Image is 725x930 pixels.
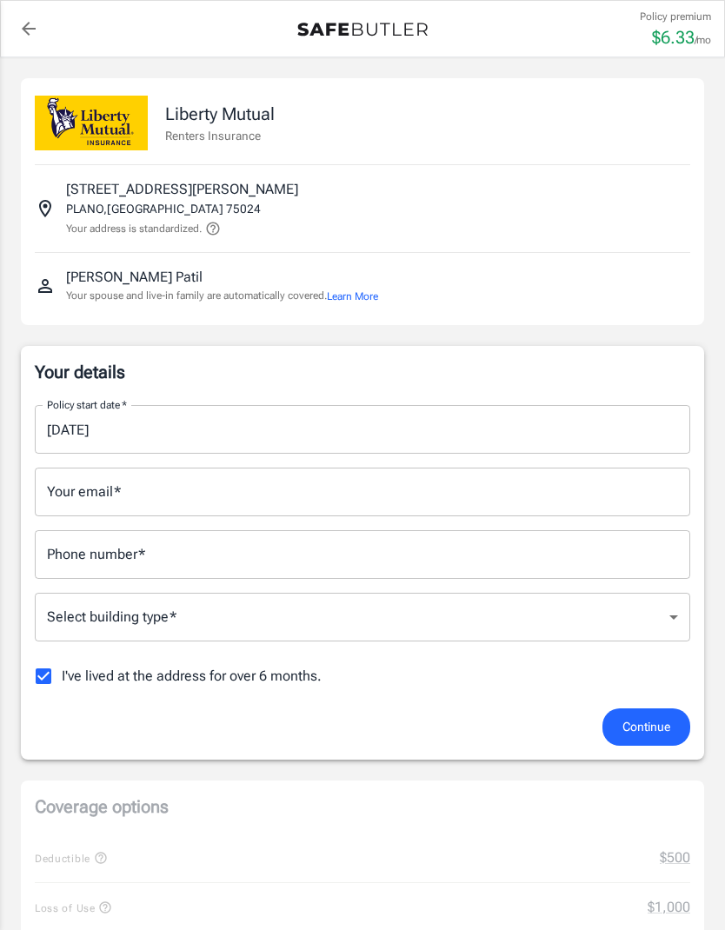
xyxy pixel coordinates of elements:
[640,9,711,24] p: Policy premium
[11,11,46,46] a: back to quotes
[297,23,428,37] img: Back to quotes
[35,468,690,516] input: Enter email
[35,360,690,384] p: Your details
[47,397,127,412] label: Policy start date
[35,405,678,454] input: Choose date, selected date is Sep 16, 2025
[622,716,670,738] span: Continue
[602,708,690,746] button: Continue
[652,27,695,48] span: $ 6.33
[62,666,322,687] span: I've lived at the address for over 6 months.
[327,289,378,304] button: Learn More
[66,200,261,217] p: PLANO , [GEOGRAPHIC_DATA] 75024
[35,276,56,296] svg: Insured person
[165,127,275,144] p: Renters Insurance
[66,221,202,236] p: Your address is standardized.
[35,530,690,579] input: Enter number
[695,32,711,48] p: /mo
[66,288,378,304] p: Your spouse and live-in family are automatically covered.
[35,198,56,219] svg: Insured address
[165,101,275,127] p: Liberty Mutual
[35,96,148,150] img: Liberty Mutual
[66,267,203,288] p: [PERSON_NAME] Patil
[66,179,298,200] p: [STREET_ADDRESS][PERSON_NAME]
